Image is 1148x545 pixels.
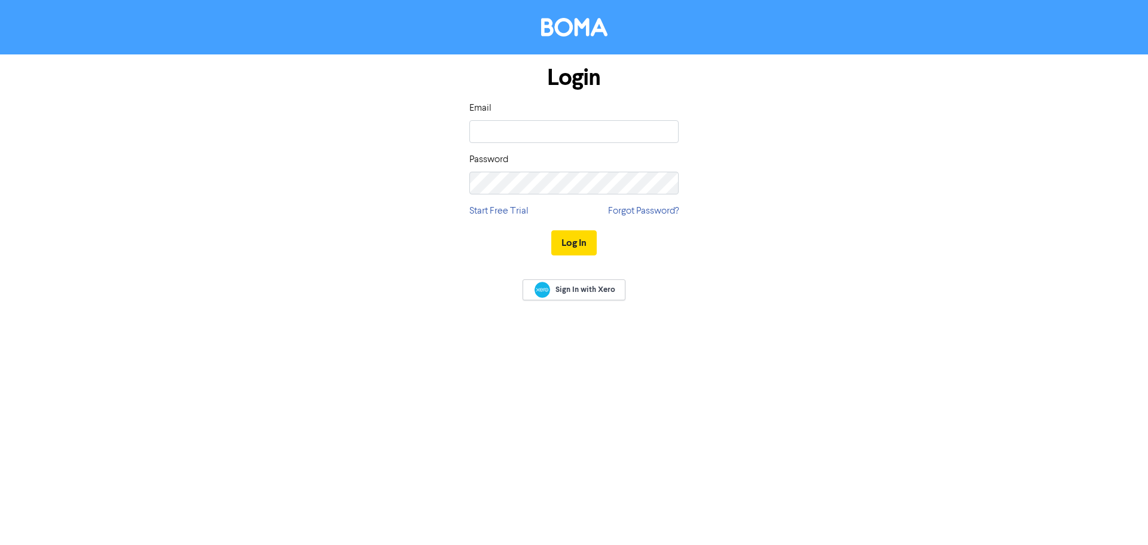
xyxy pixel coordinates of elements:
label: Password [469,153,508,167]
a: Forgot Password? [608,204,679,218]
button: Log In [551,230,597,255]
img: BOMA Logo [541,18,607,36]
a: Start Free Trial [469,204,529,218]
h1: Login [469,64,679,92]
span: Sign In with Xero [555,284,615,295]
img: Xero logo [535,282,550,298]
label: Email [469,101,491,115]
a: Sign In with Xero [523,279,625,300]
